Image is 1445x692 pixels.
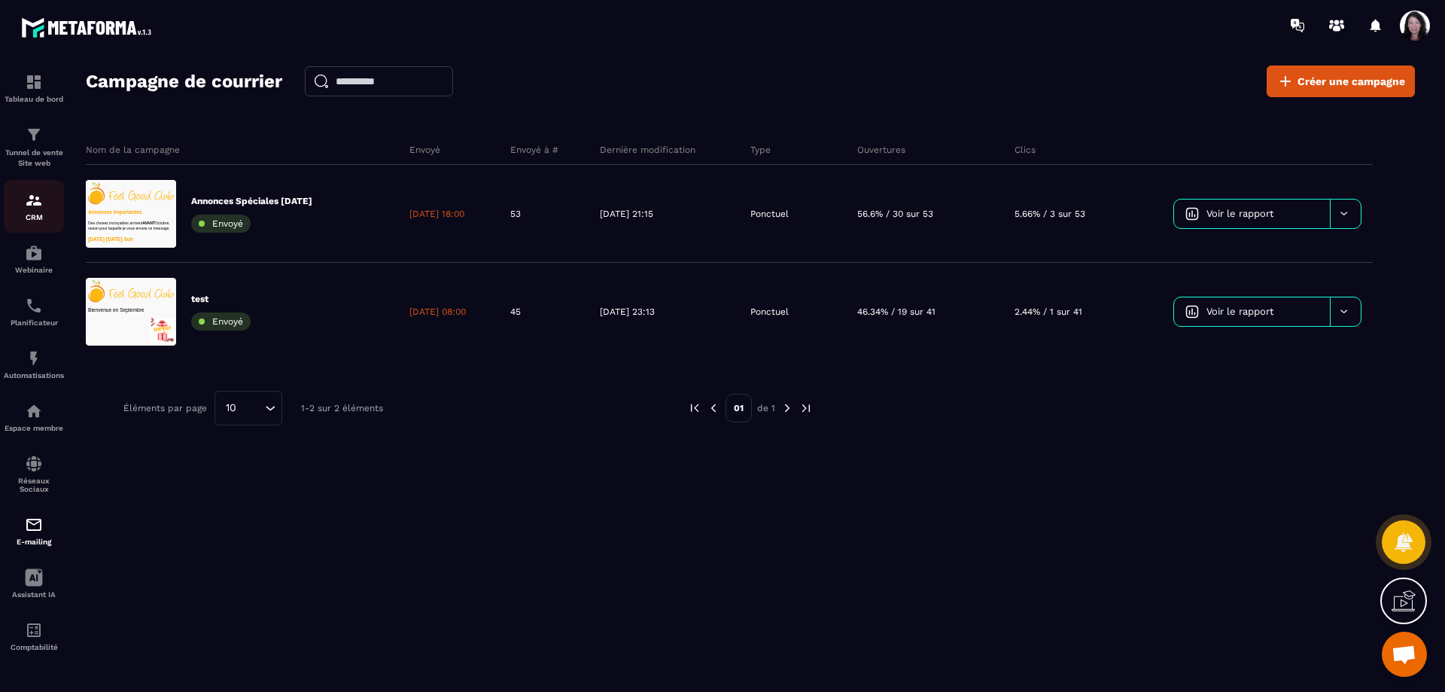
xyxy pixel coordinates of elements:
[8,135,294,171] p: Des choses incroyables arrivent Octobre, raison pour laquelle je vous envoie ce message.
[123,403,207,413] p: Éléments par page
[1015,208,1085,220] p: 5.66% / 3 sur 53
[409,208,464,220] p: [DATE] 18:00
[409,144,440,156] p: Envoyé
[600,144,695,156] p: Dernière modification
[1185,305,1199,319] img: icon
[214,391,282,425] div: Search for option
[4,557,64,610] a: Assistant IA
[1015,306,1082,318] p: 2.44% / 1 sur 41
[25,402,43,420] img: automations
[242,400,261,416] input: Search for option
[25,297,43,315] img: scheduler
[25,349,43,367] img: automations
[1174,297,1330,326] a: Voir le rapport
[600,306,655,318] p: [DATE] 23:13
[25,191,43,209] img: formation
[857,144,905,156] p: Ouvertures
[25,126,43,144] img: formation
[221,400,242,416] span: 10
[4,424,64,432] p: Espace membre
[857,208,933,220] p: 56.6% / 30 sur 53
[25,73,43,91] img: formation
[191,195,312,207] p: Annonces Spéciales [DATE]
[726,394,752,422] p: 01
[8,187,159,206] strong: [DATE] [DATE] Soir
[4,477,64,493] p: Réseaux Sociaux
[750,208,789,220] p: Ponctuel
[1206,306,1273,317] span: Voir le rapport
[4,62,64,114] a: formationformationTableau de bord
[1382,632,1427,677] div: Ouvrir le chat
[510,208,521,220] p: 53
[4,114,64,180] a: formationformationTunnel de vente Site web
[25,455,43,473] img: social-network
[191,293,251,305] p: test
[8,224,294,278] p: Participez à une conférence Zoom animée par le [PERSON_NAME] (Herbalife Nutrition [GEOGRAPHIC_DATA])
[25,516,43,534] img: email
[4,233,64,285] a: automationsautomationsWebinaire
[750,306,789,318] p: Ponctuel
[4,213,64,221] p: CRM
[301,403,383,413] p: 1-2 sur 2 éléments
[409,306,466,318] p: [DATE] 08:00
[510,306,521,318] p: 45
[4,371,64,380] p: Automatisations
[8,98,187,117] strong: Annonces Importantes
[1185,207,1199,221] img: icon
[600,208,653,220] p: [DATE] 21:15
[1206,208,1273,219] span: Voir le rapport
[4,266,64,274] p: Webinaire
[4,643,64,651] p: Comptabilité
[86,144,180,156] p: Nom de la campagne
[4,148,64,169] p: Tunnel de vente Site web
[8,98,194,117] span: Bienvenue en Septembre
[857,306,935,318] p: 46.34% / 19 sur 41
[4,180,64,233] a: formationformationCRM
[1174,200,1330,228] a: Voir le rapport
[780,401,794,415] img: next
[86,66,282,96] h2: Campagne de courrier
[4,505,64,557] a: emailemailE-mailing
[212,218,243,229] span: Envoyé
[21,14,157,41] img: logo
[1015,144,1036,156] p: Clics
[212,316,243,327] span: Envoyé
[4,95,64,103] p: Tableau de bord
[4,338,64,391] a: automationsautomationsAutomatisations
[4,319,64,327] p: Planificateur
[4,444,64,505] a: social-networksocial-networkRéseaux Sociaux
[4,285,64,338] a: schedulerschedulerPlanificateur
[799,401,813,415] img: next
[4,391,64,444] a: automationsautomationsEspace membre
[707,401,720,415] img: prev
[510,144,558,156] p: Envoyé à #
[1297,74,1405,89] span: Créer une campagne
[688,401,701,415] img: prev
[757,402,775,414] p: de 1
[4,590,64,599] p: Assistant IA
[1267,66,1415,97] a: Créer une campagne
[25,244,43,262] img: automations
[750,144,771,156] p: Type
[4,538,64,546] p: E-mailing
[4,610,64,663] a: accountantaccountantComptabilité
[189,136,231,151] strong: AVANT
[25,621,43,639] img: accountant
